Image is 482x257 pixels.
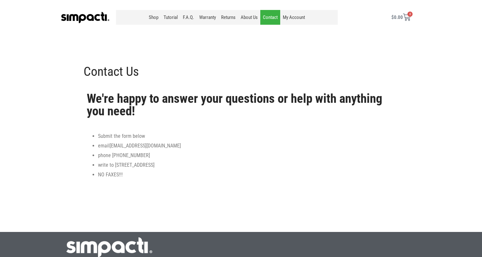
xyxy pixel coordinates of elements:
[407,12,413,17] span: 0
[98,132,395,140] li: Submit the form below
[84,64,398,80] h1: Contact Us
[98,143,181,149] span: email [EMAIL_ADDRESS][DOMAIN_NAME]
[384,10,418,25] a: $0.00 0
[197,10,219,25] a: Warranty
[180,10,197,25] a: F.A.Q.
[280,10,308,25] a: My Account
[98,171,395,179] li: NO FAXES!!!
[146,10,161,25] a: Shop
[98,152,395,159] li: phone [PHONE_NUMBER]
[260,10,280,25] a: Contact
[238,10,260,25] a: About Us
[98,161,395,169] li: write to [STREET_ADDRESS]
[219,10,238,25] a: Returns
[87,93,395,118] h2: We're happy to answer your questions or help with anything you need!
[391,14,403,20] bdi: 0.00
[391,14,394,20] span: $
[161,10,180,25] a: Tutorial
